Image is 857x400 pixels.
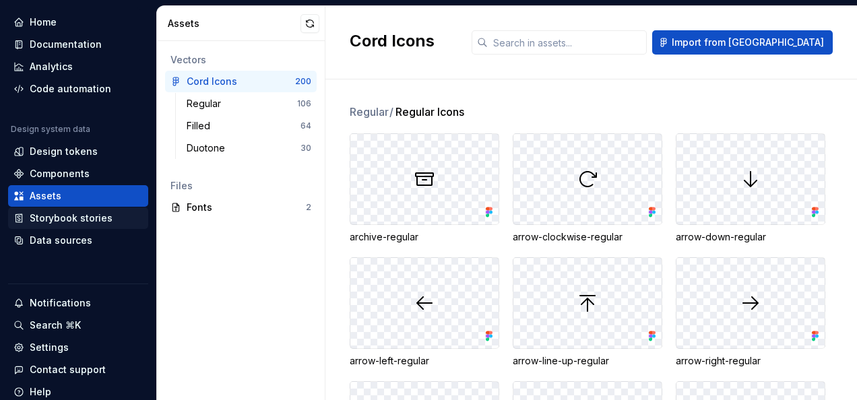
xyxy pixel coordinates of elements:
[181,137,317,159] a: Duotone30
[187,119,216,133] div: Filled
[8,207,148,229] a: Storybook stories
[30,82,111,96] div: Code automation
[30,60,73,73] div: Analytics
[8,56,148,77] a: Analytics
[30,234,92,247] div: Data sources
[295,76,311,87] div: 200
[187,141,230,155] div: Duotone
[8,230,148,251] a: Data sources
[676,230,825,244] div: arrow-down-regular
[30,363,106,376] div: Contact support
[30,341,69,354] div: Settings
[672,36,824,49] span: Import from [GEOGRAPHIC_DATA]
[8,141,148,162] a: Design tokens
[170,53,311,67] div: Vectors
[8,34,148,55] a: Documentation
[30,319,81,332] div: Search ⌘K
[181,115,317,137] a: Filled64
[8,292,148,314] button: Notifications
[389,105,393,119] span: /
[300,143,311,154] div: 30
[8,314,148,336] button: Search ⌘K
[30,15,57,29] div: Home
[30,296,91,310] div: Notifications
[187,97,226,110] div: Regular
[350,104,394,120] span: Regular
[30,211,113,225] div: Storybook stories
[306,202,311,213] div: 2
[30,189,61,203] div: Assets
[187,201,306,214] div: Fonts
[488,30,647,55] input: Search in assets...
[652,30,833,55] button: Import from [GEOGRAPHIC_DATA]
[513,354,662,368] div: arrow-line-up-regular
[181,93,317,114] a: Regular106
[350,354,499,368] div: arrow-left-regular
[513,230,662,244] div: arrow-clockwise-regular
[297,98,311,109] div: 106
[165,71,317,92] a: Cord Icons200
[168,17,300,30] div: Assets
[395,104,464,120] span: Regular Icons
[187,75,237,88] div: Cord Icons
[8,337,148,358] a: Settings
[300,121,311,131] div: 64
[11,124,90,135] div: Design system data
[30,385,51,399] div: Help
[8,78,148,100] a: Code automation
[30,167,90,180] div: Components
[30,38,102,51] div: Documentation
[165,197,317,218] a: Fonts2
[30,145,98,158] div: Design tokens
[676,354,825,368] div: arrow-right-regular
[8,185,148,207] a: Assets
[170,179,311,193] div: Files
[8,163,148,185] a: Components
[8,359,148,380] button: Contact support
[8,11,148,33] a: Home
[350,30,435,52] h2: Cord Icons
[350,230,499,244] div: archive-regular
